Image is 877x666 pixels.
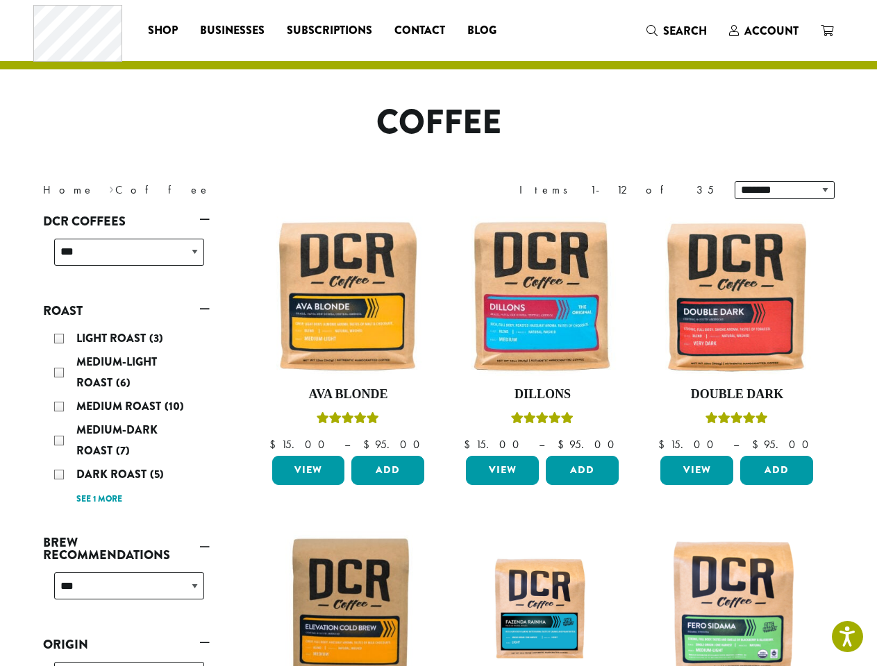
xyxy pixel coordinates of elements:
[268,216,428,376] img: Ava-Blonde-12oz-1-300x300.jpg
[76,422,158,459] span: Medium-Dark Roast
[43,233,210,282] div: DCR Coffees
[464,437,476,452] span: $
[148,22,178,40] span: Shop
[462,216,622,376] img: Dillons-12oz-300x300.jpg
[466,456,539,485] a: View
[657,216,817,451] a: Double DarkRated 4.50 out of 5
[137,19,189,42] a: Shop
[464,437,526,452] bdi: 15.00
[351,456,424,485] button: Add
[33,103,845,143] h1: Coffee
[660,456,733,485] a: View
[663,23,707,39] span: Search
[43,531,210,567] a: Brew Recommendations
[43,567,210,616] div: Brew Recommendations
[657,387,817,402] h4: Double Dark
[733,437,739,452] span: –
[76,466,150,482] span: Dark Roast
[43,323,210,515] div: Roast
[519,182,714,198] div: Items 1-12 of 35
[76,493,122,506] a: See 1 more
[752,437,764,452] span: $
[657,216,817,376] img: Double-Dark-12oz-300x300.jpg
[76,330,149,346] span: Light Roast
[363,437,375,452] span: $
[200,22,265,40] span: Businesses
[109,177,114,198] span: ›
[317,410,379,431] div: Rated 5.00 out of 5
[462,216,622,451] a: DillonsRated 5.00 out of 5
[76,398,165,414] span: Medium Roast
[269,387,428,402] h4: Ava Blonde
[752,437,815,452] bdi: 95.00
[43,182,418,198] nav: Breadcrumb
[269,437,281,452] span: $
[539,437,544,452] span: –
[744,23,799,39] span: Account
[43,633,210,656] a: Origin
[116,443,130,459] span: (7)
[658,437,720,452] bdi: 15.00
[116,375,131,391] span: (6)
[467,22,496,40] span: Blog
[635,19,718,42] a: Search
[43,299,210,323] a: Roast
[43,210,210,233] a: DCR Coffees
[287,22,372,40] span: Subscriptions
[705,410,768,431] div: Rated 4.50 out of 5
[558,437,569,452] span: $
[363,437,426,452] bdi: 95.00
[658,437,670,452] span: $
[149,330,163,346] span: (3)
[462,387,622,402] h4: Dillons
[546,456,619,485] button: Add
[165,398,184,414] span: (10)
[150,466,164,482] span: (5)
[272,456,345,485] a: View
[43,182,94,197] a: Home
[269,437,331,452] bdi: 15.00
[269,216,428,451] a: Ava BlondeRated 5.00 out of 5
[344,437,350,452] span: –
[740,456,813,485] button: Add
[511,410,574,431] div: Rated 5.00 out of 5
[76,354,157,391] span: Medium-Light Roast
[558,437,621,452] bdi: 95.00
[394,22,445,40] span: Contact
